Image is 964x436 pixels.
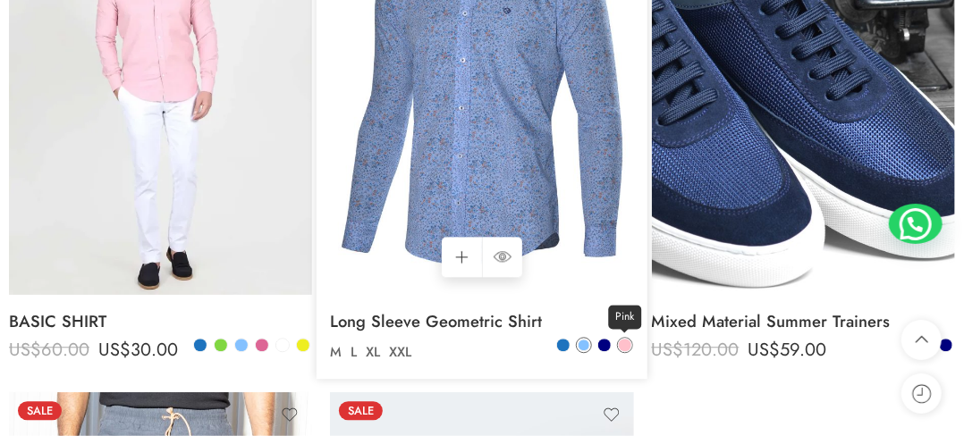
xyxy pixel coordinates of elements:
a: Mixed Material Summer Trainers [652,304,955,340]
a: L [346,342,361,363]
bdi: 50.00 [330,337,410,363]
span: Sale [18,401,62,420]
a: Yellow [295,337,311,353]
a: Select options for “Long Sleeve Geometric Shirt” [442,237,482,277]
a: Green [213,337,229,353]
a: Pink [617,337,633,353]
span: US$ [98,337,131,363]
span: Pink [608,305,641,329]
span: US$ [748,337,781,363]
span: US$ [419,337,451,363]
a: Blue [555,337,571,353]
a: XL [361,342,385,363]
a: BASIC SHIRT [9,304,312,340]
bdi: 120.00 [652,337,740,363]
bdi: 60.00 [9,337,89,363]
bdi: 30.00 [419,337,498,363]
a: Navy [938,337,954,353]
bdi: 30.00 [98,337,178,363]
span: US$ [652,337,684,363]
a: Rose [254,337,270,353]
a: Light Blue [233,337,249,353]
bdi: 59.00 [748,337,827,363]
span: US$ [9,337,41,363]
span: US$ [330,337,362,363]
a: Blue [192,337,208,353]
a: White [275,337,291,353]
a: QUICK SHOP [482,237,522,277]
a: M [326,342,346,363]
a: Long Sleeve Geometric Shirt [330,304,633,340]
span: Sale [339,401,383,420]
a: XXL [385,342,416,363]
